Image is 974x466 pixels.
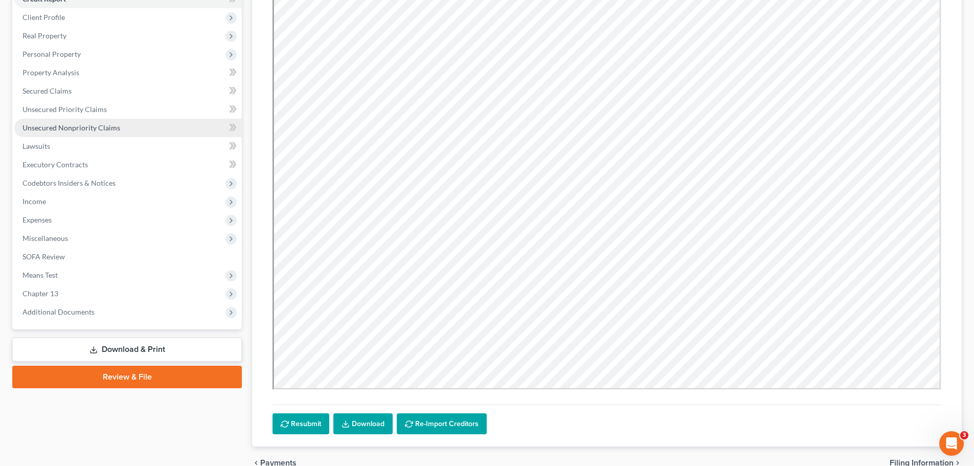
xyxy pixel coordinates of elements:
a: Unsecured Priority Claims [14,100,242,119]
span: Miscellaneous [22,234,68,242]
span: Lawsuits [22,142,50,150]
span: Client Profile [22,13,65,21]
span: Codebtors Insiders & Notices [22,179,116,187]
span: Secured Claims [22,86,72,95]
span: Unsecured Nonpriority Claims [22,123,120,132]
span: Unsecured Priority Claims [22,105,107,114]
button: Resubmit [273,413,329,435]
span: Chapter 13 [22,289,58,298]
button: Re-Import Creditors [397,413,487,435]
a: Secured Claims [14,82,242,100]
span: Income [22,197,46,206]
span: 3 [960,431,968,439]
span: Real Property [22,31,66,40]
a: Property Analysis [14,63,242,82]
a: Lawsuits [14,137,242,156]
span: Means Test [22,271,58,279]
a: SOFA Review [14,248,242,266]
span: Property Analysis [22,68,79,77]
a: Download [333,413,393,435]
iframe: Intercom live chat [939,431,964,456]
span: Executory Contracts [22,160,88,169]
a: Unsecured Nonpriority Claims [14,119,242,137]
span: Expenses [22,215,52,224]
a: Download & Print [12,338,242,362]
span: Personal Property [22,50,81,58]
a: Review & File [12,366,242,388]
span: Additional Documents [22,307,95,316]
span: SOFA Review [22,252,65,261]
a: Executory Contracts [14,156,242,174]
